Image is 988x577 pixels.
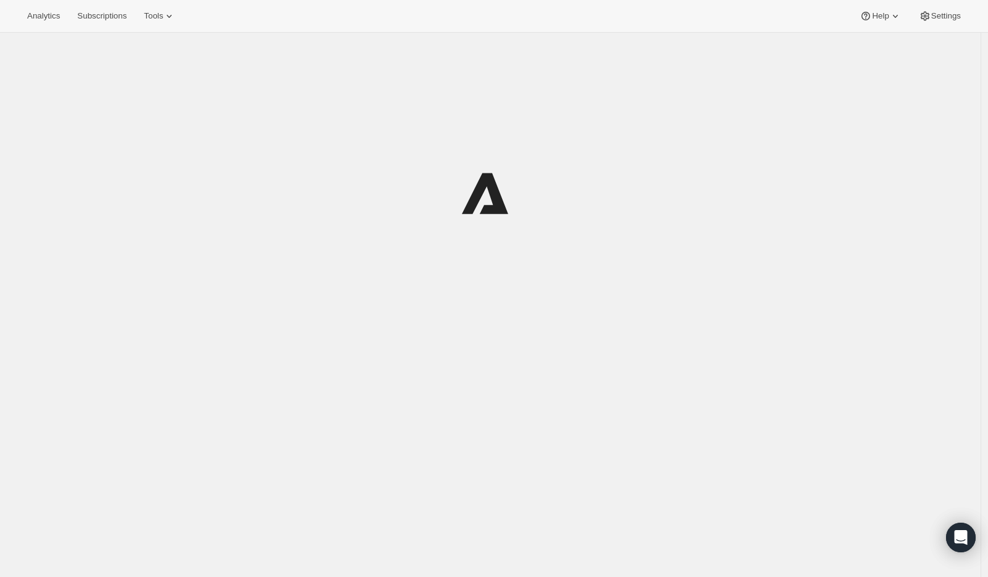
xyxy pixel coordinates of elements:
span: Settings [931,11,961,21]
span: Analytics [27,11,60,21]
button: Help [852,7,908,25]
button: Analytics [20,7,67,25]
span: Subscriptions [77,11,127,21]
button: Tools [136,7,183,25]
div: Open Intercom Messenger [946,523,976,552]
span: Tools [144,11,163,21]
span: Help [872,11,889,21]
button: Settings [911,7,968,25]
button: Subscriptions [70,7,134,25]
